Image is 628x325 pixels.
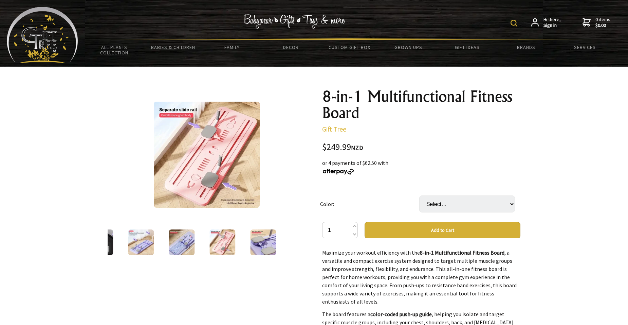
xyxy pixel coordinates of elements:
a: Family [203,40,261,54]
img: 8-in-1 Multifunctional Fitness Board [154,102,260,208]
td: Color: [320,186,419,222]
img: 8-in-1 Multifunctional Fitness Board [250,229,276,255]
p: Maximize your workout efficiency with the , a versatile and compact exercise system designed to t... [322,249,520,306]
img: Babyware - Gifts - Toys and more... [7,7,78,63]
a: Babies & Children [144,40,202,54]
a: Decor [261,40,320,54]
a: Gift Ideas [438,40,497,54]
strong: Sign in [543,22,561,29]
div: $249.99 [322,143,520,152]
a: Grown Ups [379,40,438,54]
span: Hi there, [543,17,561,29]
a: Services [556,40,614,54]
span: 0 items [595,16,610,29]
strong: color-coded push-up guide [370,311,432,318]
a: 0 items$0.00 [583,17,610,29]
div: or 4 payments of $62.50 with [322,159,520,175]
strong: $0.00 [595,22,610,29]
h1: 8-in-1 Multifunctional Fitness Board [322,88,520,121]
img: 8-in-1 Multifunctional Fitness Board [209,229,235,255]
img: product search [511,20,517,27]
img: Babywear - Gifts - Toys & more [243,14,345,29]
img: 8-in-1 Multifunctional Fitness Board [87,229,113,255]
strong: 8-in-1 Multifunctional Fitness Board [420,249,504,256]
button: Add to Cart [365,222,520,238]
a: Brands [497,40,555,54]
a: Gift Tree [322,125,346,133]
img: 8-in-1 Multifunctional Fitness Board [169,229,195,255]
a: Custom Gift Box [320,40,379,54]
a: All Plants Collection [85,40,144,60]
img: 8-in-1 Multifunctional Fitness Board [128,229,154,255]
a: Hi there,Sign in [531,17,561,29]
span: NZD [351,144,363,152]
img: Afterpay [322,169,355,175]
